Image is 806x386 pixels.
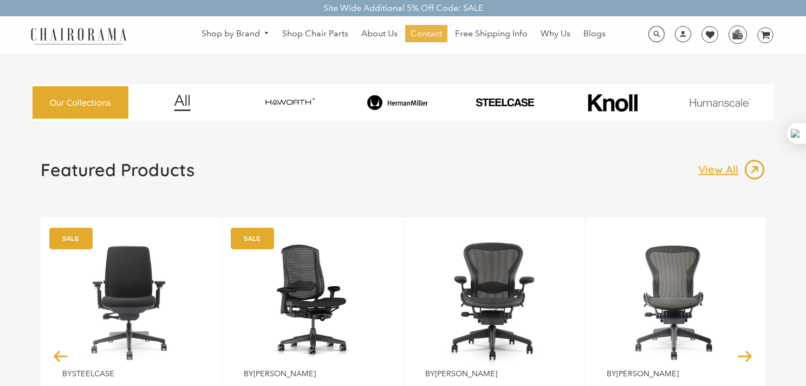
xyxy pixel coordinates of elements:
[72,369,114,378] a: Steelcase
[425,233,563,369] img: Herman Miller Classic Aeron Chair | Black | Size B (Renewed) - chairorama
[425,369,563,379] p: by
[729,26,746,42] img: WhatsApp_Image_2024-07-12_at_16.23.01.webp
[244,233,381,369] a: Herman Miller Celle Office Chair Renewed by Chairorama | Grey - chairorama Herman Miller Celle Of...
[535,25,576,42] a: Why Us
[238,92,342,113] img: image_7_14f0750b-d084-457f-979a-a1ab9f6582c4.png
[607,233,744,369] a: Classic Aeron Chair (Renewed) - chairorama Classic Aeron Chair (Renewed) - chairorama
[607,233,744,369] img: Classic Aeron Chair (Renewed) - chairorama
[698,163,744,177] p: View All
[277,25,354,42] a: Shop Chair Parts
[253,369,316,378] a: [PERSON_NAME]
[24,26,133,45] img: chairorama
[62,369,200,379] p: by
[607,369,744,379] p: by
[435,369,497,378] a: [PERSON_NAME]
[698,159,765,181] a: View All
[243,235,260,242] text: SALE
[62,235,79,242] text: SALE
[455,28,528,40] span: Free Shipping Info
[541,28,570,40] span: Why Us
[62,233,200,369] a: Amia Chair by chairorama.com Renewed Amia Chair chairorama.com
[578,25,611,42] a: Blogs
[62,233,200,369] img: Amia Chair by chairorama.com
[583,28,606,40] span: Blogs
[244,369,381,379] p: by
[244,233,381,369] img: Herman Miller Celle Office Chair Renewed by Chairorama | Grey - chairorama
[736,346,755,365] button: Next
[356,25,403,42] a: About Us
[411,28,442,40] span: Contact
[361,28,398,40] span: About Us
[744,159,765,181] img: image_13.png
[346,95,450,110] img: image_8_173eb7e0-7579-41b4-bc8e-4ba0b8ba93e8.png
[453,97,557,108] img: PHOTO-2024-07-09-00-53-10-removebg-preview.png
[668,98,772,107] img: image_11.png
[405,25,447,42] a: Contact
[41,159,194,181] h1: Featured Products
[425,233,563,369] a: Herman Miller Classic Aeron Chair | Black | Size B (Renewed) - chairorama Herman Miller Classic A...
[563,93,661,113] img: image_10_1.png
[179,25,629,45] nav: DesktopNavigation
[51,346,70,365] button: Previous
[450,25,533,42] a: Free Shipping Info
[616,369,679,378] a: [PERSON_NAME]
[152,94,212,111] img: image_12.png
[41,159,194,189] a: Featured Products
[196,25,275,42] a: Shop by Brand
[282,28,348,40] span: Shop Chair Parts
[32,86,129,119] a: Our Collections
